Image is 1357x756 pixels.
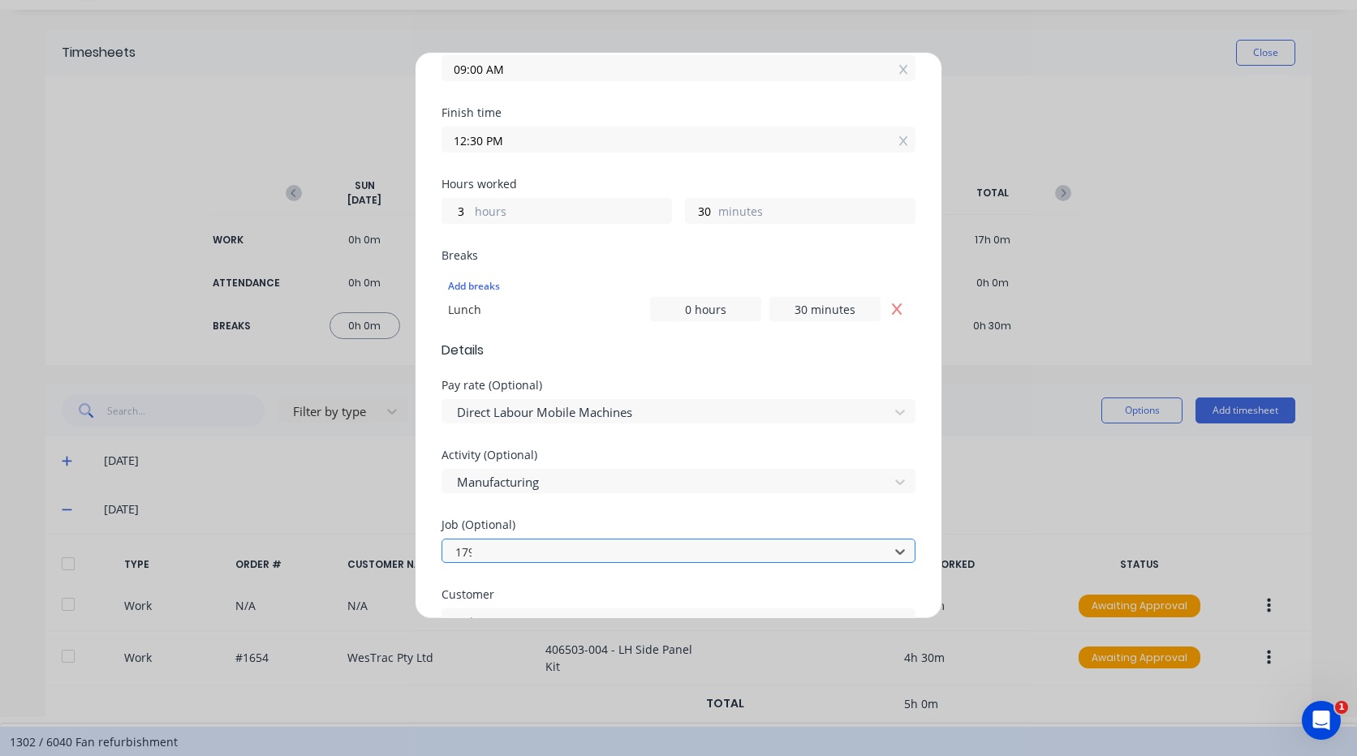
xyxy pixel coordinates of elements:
div: Job (Optional) [442,519,915,530]
div: Breaks [442,250,915,261]
span: 1 [1335,701,1348,714]
input: 0 [650,297,761,321]
div: Hours worked [442,178,915,190]
div: Finish time [442,107,915,118]
input: 0 [769,297,881,321]
div: Pay rate (Optional) [442,380,915,391]
label: minutes [718,203,915,223]
div: Add breaks [448,276,909,297]
button: Remove Lunch [885,297,909,321]
div: Customer [442,589,915,600]
span: Details [442,341,915,360]
input: 0 [442,199,471,223]
label: hours [475,203,671,223]
input: 0 [686,199,714,223]
iframe: Intercom live chat [1302,701,1341,740]
div: Lunch [448,301,650,318]
div: Activity (Optional) [442,449,915,461]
